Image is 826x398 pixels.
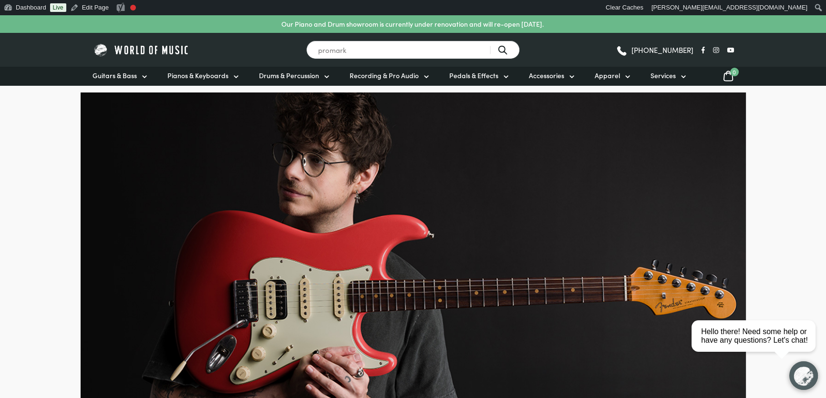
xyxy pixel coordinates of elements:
[688,293,826,398] iframe: Chat with our support team
[631,46,693,53] span: [PHONE_NUMBER]
[306,41,520,59] input: Search for a product ...
[130,5,136,10] div: Needs improvement
[650,71,676,81] span: Services
[93,42,190,57] img: World of Music
[595,71,620,81] span: Apparel
[167,71,228,81] span: Pianos & Keyboards
[50,3,66,12] a: Live
[93,71,137,81] span: Guitars & Bass
[281,19,544,29] p: Our Piano and Drum showroom is currently under renovation and will re-open [DATE].
[259,71,319,81] span: Drums & Percussion
[616,43,693,57] a: [PHONE_NUMBER]
[529,71,564,81] span: Accessories
[350,71,419,81] span: Recording & Pro Audio
[730,68,739,76] span: 0
[449,71,498,81] span: Pedals & Effects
